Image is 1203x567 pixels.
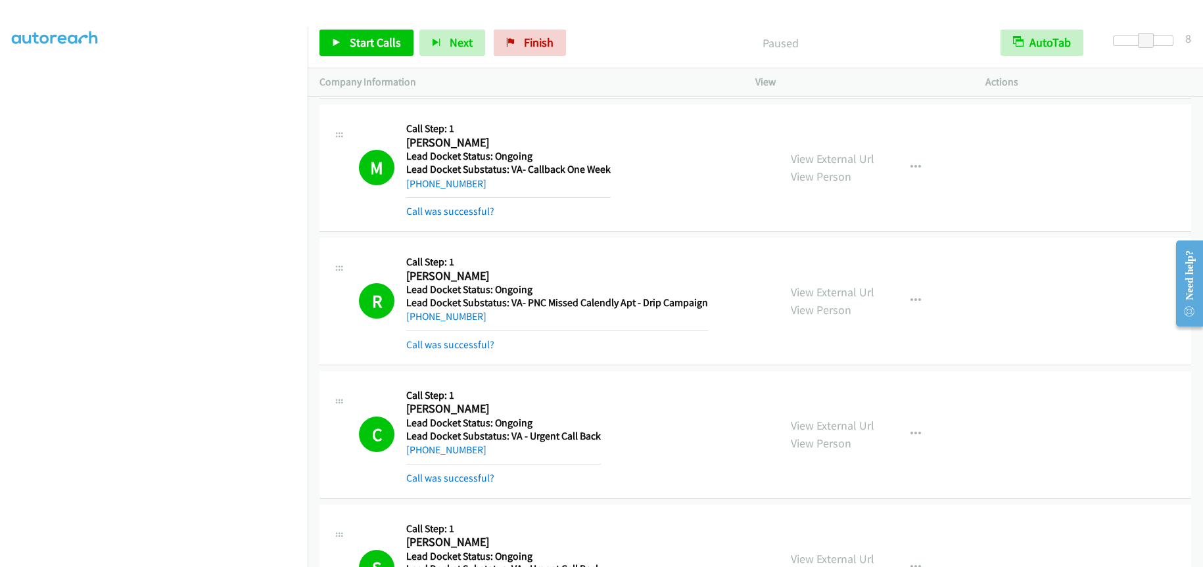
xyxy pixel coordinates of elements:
button: AutoTab [1001,30,1083,56]
div: 8 [1185,30,1191,47]
span: Next [450,35,473,50]
a: View Person [791,169,851,184]
a: Call was successful? [406,338,494,351]
a: View External Url [791,418,874,433]
h5: Lead Docket Substatus: VA - Urgent Call Back [406,430,601,443]
a: [PHONE_NUMBER] [406,177,486,190]
h1: M [359,150,394,185]
h1: C [359,417,394,452]
a: View External Url [791,551,874,566]
a: Call was successful? [406,472,494,484]
a: [PHONE_NUMBER] [406,443,486,456]
h5: Lead Docket Status: Ongoing [406,417,601,430]
h5: Call Step: 1 [406,522,601,535]
a: Start Calls [319,30,413,56]
p: Paused [584,34,977,52]
h2: [PERSON_NAME] [406,535,601,550]
a: Finish [494,30,566,56]
button: Next [419,30,485,56]
a: View Person [791,302,851,317]
a: [PHONE_NUMBER] [406,310,486,323]
h5: Call Step: 1 [406,389,601,402]
iframe: Resource Center [1165,231,1203,336]
h2: [PERSON_NAME] [406,269,708,284]
h5: Lead Docket Status: Ongoing [406,550,601,563]
h5: Call Step: 1 [406,122,611,135]
a: View External Url [791,151,874,166]
h5: Lead Docket Status: Ongoing [406,283,708,296]
h2: [PERSON_NAME] [406,401,601,417]
span: Finish [524,35,554,50]
a: View Person [791,436,851,451]
h1: R [359,283,394,319]
p: Company Information [319,74,732,90]
p: View [755,74,962,90]
span: Start Calls [350,35,401,50]
h5: Lead Docket Status: Ongoing [406,150,611,163]
h5: Lead Docket Substatus: VA- PNC Missed Calendly Apt - Drip Campaign [406,296,708,309]
h5: Call Step: 1 [406,256,708,269]
a: View External Url [791,284,874,300]
h2: [PERSON_NAME] [406,135,611,150]
p: Actions [985,74,1192,90]
a: Call was successful? [406,205,494,217]
h5: Lead Docket Substatus: VA- Callback One Week [406,163,611,176]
